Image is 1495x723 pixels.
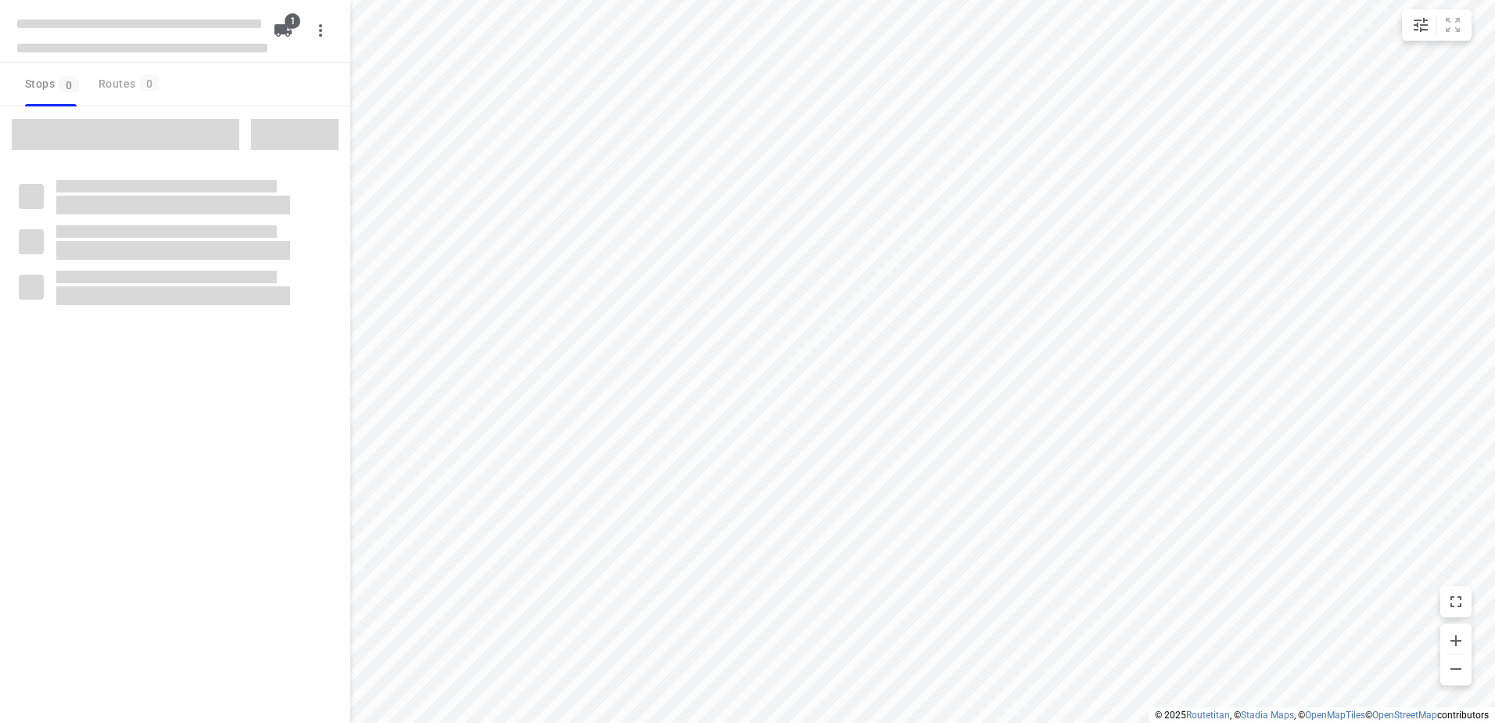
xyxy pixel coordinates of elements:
[1305,710,1365,721] a: OpenMapTiles
[1155,710,1489,721] li: © 2025 , © , © © contributors
[1186,710,1230,721] a: Routetitan
[1241,710,1294,721] a: Stadia Maps
[1372,710,1437,721] a: OpenStreetMap
[1405,9,1436,41] button: Map settings
[1402,9,1472,41] div: small contained button group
